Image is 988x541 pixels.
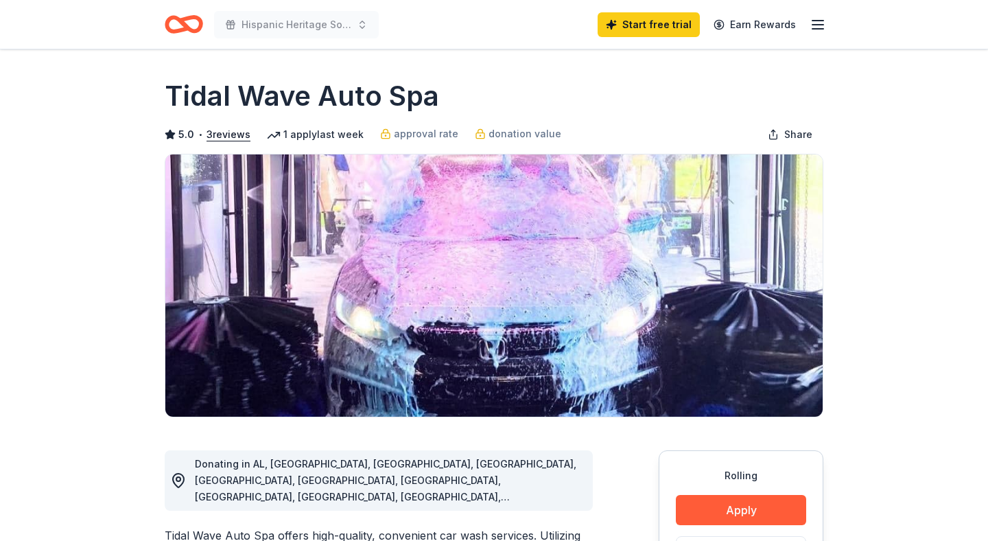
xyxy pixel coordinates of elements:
span: Share [784,126,812,143]
div: 1 apply last week [267,126,364,143]
span: 5.0 [178,126,194,143]
a: approval rate [380,126,458,142]
span: donation value [489,126,561,142]
span: • [198,129,203,140]
span: approval rate [394,126,458,142]
h1: Tidal Wave Auto Spa [165,77,439,115]
button: Apply [676,495,806,525]
button: Share [757,121,823,148]
button: 3reviews [207,126,250,143]
a: Earn Rewards [705,12,804,37]
span: Hispanic Heritage Soirée and Scholarship Gala [242,16,351,33]
img: Image for Tidal Wave Auto Spa [165,154,823,417]
button: Hispanic Heritage Soirée and Scholarship Gala [214,11,379,38]
a: donation value [475,126,561,142]
a: Home [165,8,203,41]
div: Rolling [676,468,806,484]
a: Start free trial [598,12,700,37]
